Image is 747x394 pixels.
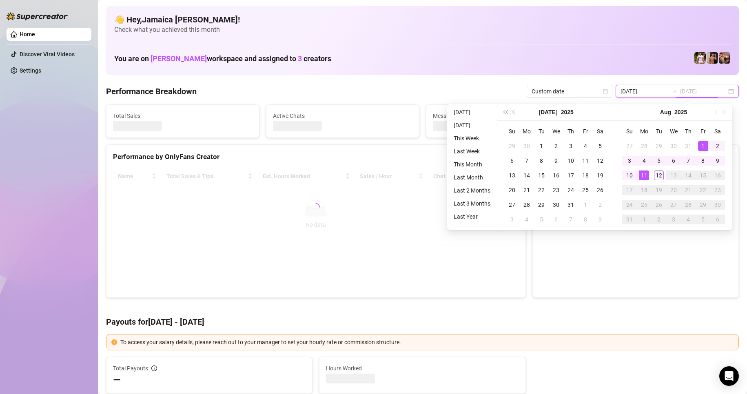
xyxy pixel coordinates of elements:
div: 23 [713,185,723,195]
div: 13 [507,170,517,180]
td: 2025-09-05 [696,212,710,227]
div: 8 [581,215,590,224]
td: 2025-07-19 [593,168,607,183]
h4: Performance Breakdown [106,86,197,97]
li: This Month [450,159,494,169]
div: 6 [507,156,517,166]
div: 3 [625,156,634,166]
td: 2025-07-26 [593,183,607,197]
div: 29 [536,200,546,210]
div: 17 [625,185,634,195]
div: 29 [654,141,664,151]
div: 25 [639,200,649,210]
li: [DATE] [450,120,494,130]
span: Total Sales [113,111,253,120]
div: 27 [669,200,678,210]
button: Choose a month [660,104,671,120]
div: 25 [581,185,590,195]
div: 3 [566,141,576,151]
td: 2025-07-09 [549,153,563,168]
div: 28 [683,200,693,210]
div: 30 [551,200,561,210]
td: 2025-07-21 [519,183,534,197]
th: Mo [637,124,652,139]
th: Mo [519,124,534,139]
div: 1 [698,141,708,151]
li: Last 3 Months [450,199,494,208]
div: 27 [507,200,517,210]
div: 12 [654,170,664,180]
li: Last Month [450,173,494,182]
div: 19 [595,170,605,180]
li: [DATE] [450,107,494,117]
div: 20 [669,185,678,195]
td: 2025-08-19 [652,183,666,197]
span: calendar [603,89,608,94]
td: 2025-08-06 [666,153,681,168]
img: Osvaldo [719,52,730,64]
div: 2 [713,141,723,151]
div: 30 [669,141,678,151]
div: 5 [654,156,664,166]
td: 2025-08-26 [652,197,666,212]
div: 3 [507,215,517,224]
div: 11 [639,170,649,180]
div: 22 [698,185,708,195]
div: 21 [683,185,693,195]
div: 8 [536,156,546,166]
td: 2025-07-16 [549,168,563,183]
button: Choose a year [561,104,574,120]
td: 2025-07-29 [534,197,549,212]
th: Sa [710,124,725,139]
h4: 👋 Hey, Jamaica [PERSON_NAME] ! [114,14,731,25]
li: Last Week [450,146,494,156]
td: 2025-07-24 [563,183,578,197]
div: 5 [595,141,605,151]
span: 3 [298,54,302,63]
div: 31 [683,141,693,151]
td: 2025-07-25 [578,183,593,197]
div: 23 [551,185,561,195]
td: 2025-09-06 [710,212,725,227]
div: 28 [522,200,532,210]
td: 2025-08-11 [637,168,652,183]
td: 2025-08-04 [637,153,652,168]
td: 2025-08-01 [578,197,593,212]
img: logo-BBDzfeDw.svg [7,12,68,20]
div: 4 [522,215,532,224]
button: Choose a month [539,104,557,120]
td: 2025-08-09 [710,153,725,168]
td: 2025-08-20 [666,183,681,197]
td: 2025-08-15 [696,168,710,183]
td: 2025-08-03 [622,153,637,168]
div: 31 [625,215,634,224]
td: 2025-06-29 [505,139,519,153]
td: 2025-07-28 [637,139,652,153]
td: 2025-08-22 [696,183,710,197]
td: 2025-07-15 [534,168,549,183]
td: 2025-07-04 [578,139,593,153]
th: Fr [578,124,593,139]
div: 5 [536,215,546,224]
button: Previous month (PageUp) [510,104,519,120]
td: 2025-07-29 [652,139,666,153]
div: 11 [581,156,590,166]
td: 2025-07-31 [681,139,696,153]
td: 2025-08-07 [681,153,696,168]
span: to [670,88,677,95]
span: exclamation-circle [111,339,117,345]
div: 16 [551,170,561,180]
td: 2025-07-06 [505,153,519,168]
th: Tu [652,124,666,139]
div: 15 [536,170,546,180]
div: Open Intercom Messenger [719,366,739,386]
td: 2025-08-01 [696,139,710,153]
div: 4 [581,141,590,151]
td: 2025-07-05 [593,139,607,153]
span: Total Payouts [113,364,148,373]
div: 24 [566,185,576,195]
img: Zach [707,52,718,64]
td: 2025-07-23 [549,183,563,197]
td: 2025-07-08 [534,153,549,168]
div: 26 [595,185,605,195]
